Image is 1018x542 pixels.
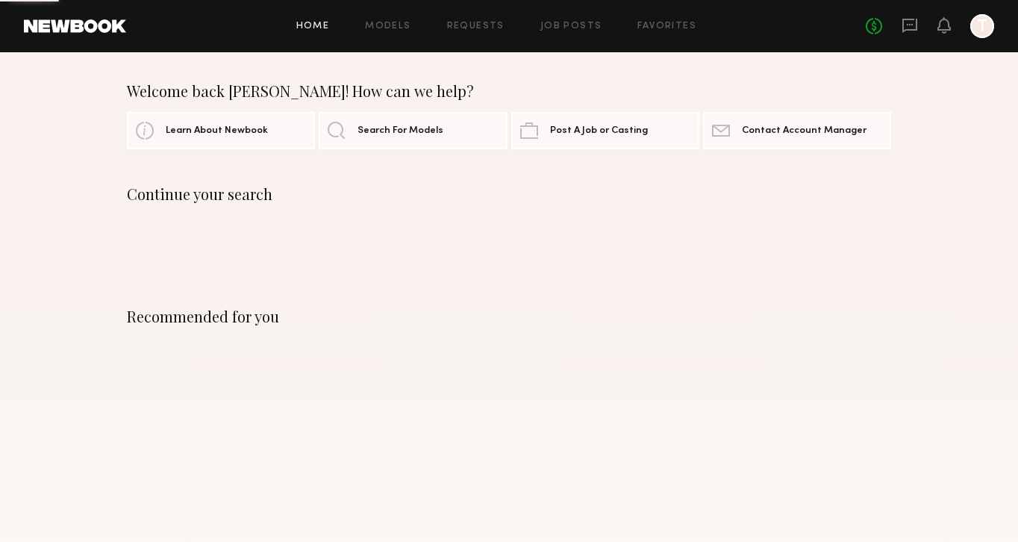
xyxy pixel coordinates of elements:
span: Learn About Newbook [166,126,268,136]
a: Learn About Newbook [127,112,315,149]
a: T [970,14,994,38]
a: Models [365,22,410,31]
a: Requests [447,22,505,31]
span: Contact Account Manager [742,126,866,136]
div: Recommended for you [127,308,891,325]
a: Home [296,22,330,31]
a: Search For Models [319,112,507,149]
a: Job Posts [540,22,602,31]
a: Contact Account Manager [703,112,891,149]
span: Search For Models [357,126,443,136]
div: Continue your search [127,185,891,203]
span: Post A Job or Casting [550,126,648,136]
a: Post A Job or Casting [511,112,699,149]
a: Favorites [637,22,696,31]
div: Welcome back [PERSON_NAME]! How can we help? [127,82,891,100]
